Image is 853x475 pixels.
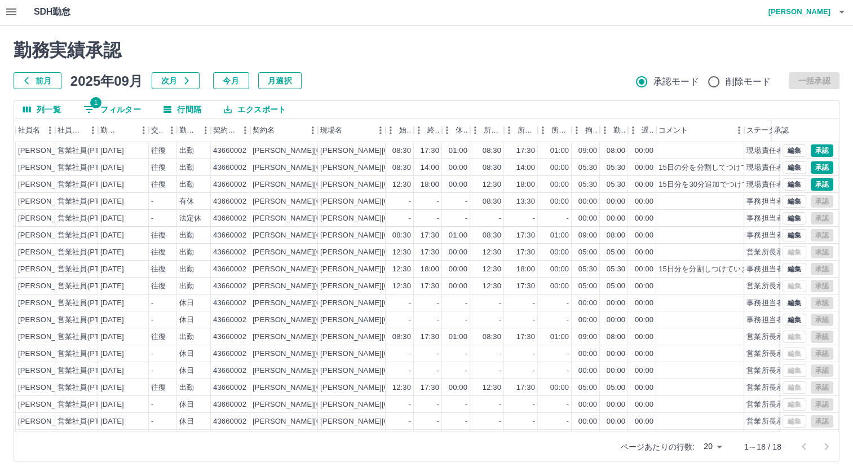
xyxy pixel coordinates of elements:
div: 17:30 [516,281,535,292]
button: メニュー [197,122,214,139]
button: メニュー [731,122,748,139]
h2: 勤務実績承認 [14,39,839,61]
div: - [151,213,153,224]
button: メニュー [42,122,59,139]
button: メニュー [382,122,399,139]
div: 事務担当者承認待 [746,315,806,326]
div: 往復 [151,332,166,342]
div: 15日分を30分追加でつけています [658,179,771,190]
div: 00:00 [550,281,569,292]
div: 遅刻等 [628,118,656,142]
h5: 2025年09月 [70,72,143,89]
button: メニュー [410,122,427,139]
div: [PERSON_NAME][GEOGRAPHIC_DATA]複合交流拠点施設（子育て） [320,179,556,190]
div: 05:30 [578,264,597,275]
div: 05:30 [607,179,625,190]
div: 05:30 [578,162,597,173]
div: 12:30 [483,247,501,258]
div: 00:00 [578,315,597,326]
div: 事務担当者承認待 [746,213,806,224]
div: 営業社員(PT契約) [58,315,117,326]
div: 00:00 [449,281,467,292]
div: 始業 [386,118,414,142]
div: 12:30 [392,281,411,292]
div: 43660002 [213,247,246,258]
div: [PERSON_NAME][GEOGRAPHIC_DATA]複合交流拠点施設（子育て） [320,298,556,309]
div: 承認 [774,118,789,142]
div: 43660002 [213,230,246,241]
div: 08:30 [483,162,501,173]
button: 今月 [213,72,249,89]
div: 08:30 [392,162,411,173]
div: 43660002 [213,264,246,275]
div: - [437,196,439,207]
div: 勤務 [600,118,628,142]
div: [PERSON_NAME][GEOGRAPHIC_DATA] [253,196,392,207]
div: 00:00 [578,213,597,224]
div: 00:00 [449,247,467,258]
div: 契約名 [253,118,275,142]
div: 00:00 [607,298,625,309]
div: 事務担当者承認待 [746,264,806,275]
div: 営業社員(PT契約) [58,213,117,224]
div: [DATE] [100,213,124,224]
button: メニュー [501,122,518,139]
div: 営業社員(PT契約) [58,281,117,292]
div: 00:00 [550,179,569,190]
div: 現場責任者承認待 [746,162,806,173]
div: 営業社員(PT契約) [58,247,117,258]
button: 編集 [783,229,806,241]
div: [PERSON_NAME] [18,162,79,173]
button: メニュー [237,122,254,139]
div: 01:00 [449,332,467,342]
div: [PERSON_NAME] [18,179,79,190]
div: - [409,315,411,326]
div: - [499,298,501,309]
div: 終業 [427,118,440,142]
div: 00:00 [449,162,467,173]
div: - [151,196,153,207]
div: 出勤 [179,264,194,275]
div: [DATE] [100,230,124,241]
div: 出勤 [179,281,194,292]
div: 営業所長承認待 [746,281,798,292]
div: 交通費 [151,118,163,142]
div: 00:00 [635,315,653,326]
div: - [465,196,467,207]
div: 社員名 [16,118,55,142]
div: 営業社員(PT契約) [58,230,117,241]
div: 00:00 [578,196,597,207]
button: ソート [120,122,135,138]
div: 17:30 [421,230,439,241]
div: 05:30 [607,264,625,275]
button: 列選択 [14,101,70,118]
div: [PERSON_NAME] [18,281,79,292]
div: 14:00 [516,162,535,173]
div: 00:00 [635,196,653,207]
div: 法定休 [179,213,201,224]
div: 43660002 [213,196,246,207]
div: 08:30 [392,146,411,156]
div: [PERSON_NAME][GEOGRAPHIC_DATA] [253,298,392,309]
div: 社員名 [18,118,40,142]
div: [DATE] [100,281,124,292]
div: 43660002 [213,213,246,224]
div: - [437,213,439,224]
div: [PERSON_NAME] [18,332,79,342]
div: [PERSON_NAME] [18,315,79,326]
button: 月選択 [258,72,302,89]
div: 17:30 [516,146,535,156]
div: 00:00 [550,264,569,275]
div: - [465,213,467,224]
div: 17:30 [516,332,535,342]
div: 43660002 [213,146,246,156]
div: [PERSON_NAME] [18,213,79,224]
button: 次月 [152,72,200,89]
div: 現場名 [320,118,342,142]
div: 18:00 [421,264,439,275]
div: 往復 [151,230,166,241]
div: 00:00 [635,146,653,156]
div: - [533,298,535,309]
div: 17:30 [421,332,439,342]
div: [PERSON_NAME] [18,298,79,309]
